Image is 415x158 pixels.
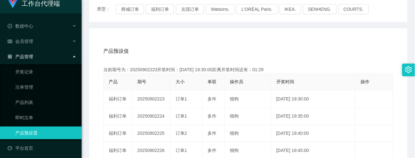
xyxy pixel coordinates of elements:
button: Watsons. [206,4,235,14]
span: 操作 [360,79,369,84]
span: 产品预设值 [103,47,129,55]
a: 工作台代理端 [8,1,60,6]
span: 会员管理 [8,39,33,44]
a: 产品预设置 [15,127,76,139]
button: 兑现订单 [176,4,204,14]
a: 产品列表 [15,96,76,109]
span: 多件 [208,131,216,136]
span: 订单1 [176,113,187,119]
a: 注单管理 [15,81,76,93]
td: [DATE] 19:35:00 [271,108,355,125]
td: 细狗 [225,125,271,142]
td: [DATE] 19:30:00 [271,91,355,108]
a: 即时注单 [15,111,76,124]
td: 福利订单 [104,91,132,108]
button: COURTS. [339,4,369,14]
span: 开奖时间 [276,79,294,84]
button: IKEA. [280,4,301,14]
span: 多件 [208,148,216,153]
td: 20250902224 [132,108,171,125]
span: 订单1 [176,148,187,153]
span: 订单1 [176,96,187,101]
span: 多件 [208,113,216,119]
button: L'ORÉAL Paris. [237,4,278,14]
span: 订单2 [176,131,187,136]
span: 大小 [176,79,185,84]
i: 图标: setting [405,66,412,73]
td: [DATE] 19:40:00 [271,125,355,142]
td: 福利订单 [104,125,132,142]
button: 商城订单 [116,4,144,14]
span: 期号 [137,79,146,84]
span: 多件 [208,96,216,101]
i: 图标: check-circle-o [8,24,12,28]
span: 操作员 [230,79,243,84]
td: 福利订单 [104,108,132,125]
span: 数据中心 [8,24,33,29]
div: 当前期号为：20250902223开奖时间：[DATE] 19:30:00距离开奖时间还有：01:29 [103,66,393,73]
td: 细狗 [225,91,271,108]
button: 福利订单 [146,4,174,14]
span: 产品 [109,79,118,84]
span: 产品管理 [8,54,33,59]
a: 图标: dashboard平台首页 [8,142,76,155]
span: 单双 [208,79,216,84]
button: SENHENG. [303,4,337,14]
i: 图标: appstore-o [8,54,12,59]
td: 细狗 [225,108,271,125]
td: 20250902223 [132,91,171,108]
span: 类型： [97,4,116,14]
a: 开奖记录 [15,65,76,78]
td: 20250902225 [132,125,171,142]
i: 图标: table [8,39,12,44]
